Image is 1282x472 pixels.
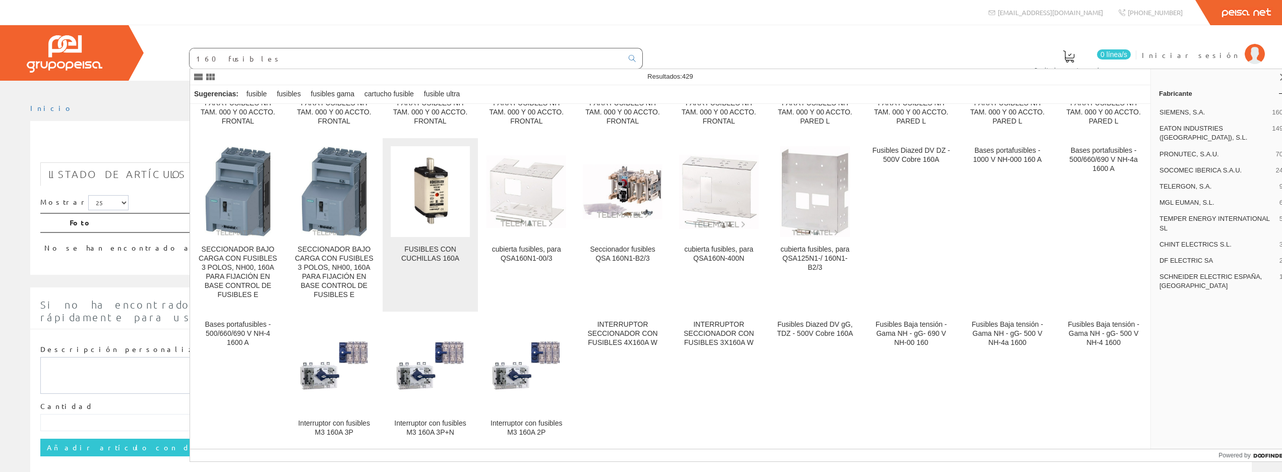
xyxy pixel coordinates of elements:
[1159,124,1268,142] span: EATON INDUSTRIES ([GEOGRAPHIC_DATA]), S.L.
[391,245,470,263] div: FUSIBLES CON CUCHILLAS 160A
[478,312,574,449] a: Interruptor con fusibles M3 160A 2P Interruptor con fusibles M3 160A 2P
[1159,108,1268,117] span: SIEMENS, S.A.
[486,336,566,395] img: Interruptor con fusibles M3 160A 2P
[1064,320,1143,347] div: Fusibles Baja tensión - Gama NH - gG- 500 V NH-4 1600
[1159,240,1275,249] span: CHINT ELECTRICS S.L.
[420,85,464,103] div: fusible ultra
[40,232,1113,257] td: No se han encontrado artículos, pruebe con otra búsqueda
[1128,8,1183,17] span: [PHONE_NUMBER]
[967,146,1047,164] div: Bases portafusibles - 1000 V NH-000 160 A
[647,73,693,80] span: Resultados:
[360,85,418,103] div: cartucho fusible
[242,85,271,103] div: fusible
[780,146,850,237] img: cubierta fusibles, para QSA125N1-/ 160N1-B2/3
[775,245,855,272] div: cubierta fusibles, para QSA125N1-/ 160N1-B2/3
[1159,272,1275,290] span: SCHNEIDER ELECTRIC ESPAÑA, [GEOGRAPHIC_DATA]
[1142,42,1265,51] a: Iniciar sesión
[1064,146,1143,173] div: Bases portafusibles - 500/660/690 V NH-4a 1600 A
[198,320,278,347] div: Bases portafusibles - 500/660/690 V NH-4 1600 A
[1159,150,1272,159] span: PRONUTEC, S.A.U.
[583,320,662,347] div: INTERRUPTOR SECCIONADOR CON FUSIBLES 4X160A W
[391,419,470,437] div: Interruptor con fusibles M3 160A 3P+N
[486,419,566,437] div: Interruptor con fusibles M3 160A 2P
[1159,214,1275,232] span: TEMPER ENERGY INTERNATIONAL SL
[40,162,194,186] a: Listado de artículos
[190,48,623,69] input: Buscar ...
[1056,312,1151,449] a: Fusibles Baja tensión - Gama NH - gG- 500 V NH-4 1600
[486,155,566,228] img: cubierta fusibles, para QSA160N1-00/3
[583,245,662,263] div: Seccionador fusibles QSA 160N1-B2/3
[1056,138,1151,311] a: Bases portafusibles - 500/660/690 V NH-4a 1600 A
[767,312,863,449] a: Fusibles Diazed DV gG, TDZ - 500V Cobre 160A
[1097,49,1131,60] span: 0 línea/s
[1218,451,1250,460] span: Powered by
[478,138,574,311] a: cubierta fusibles, para QSA160N1-00/3 cubierta fusibles, para QSA160N1-00/3
[301,146,368,237] img: SECCIONADOR BAJO CARGA CON FUSIBLES 3 POLOS, NH00, 160A PARA FIJACIÓN EN BASE CONTROL DE FUSIBLES E
[1142,50,1240,60] span: Iniciar sesión
[575,138,670,311] a: Seccionador fusibles QSA 160N1-B2/3 Seccionador fusibles QSA 160N1-B2/3
[998,8,1103,17] span: [EMAIL_ADDRESS][DOMAIN_NAME]
[190,87,240,101] div: Sugerencias:
[383,138,478,311] a: FUSIBLES CON CUCHILLAS 160A FUSIBLES CON CUCHILLAS 160A
[864,138,959,311] a: Fusibles Diazed DV DZ - 500V Cobre 160A
[40,344,219,355] label: Descripción personalizada
[1159,198,1275,207] span: MGL EUMAN, S.L.
[671,312,767,449] a: INTERRUPTOR SECCIONADOR CON FUSIBLES 3X160A W
[671,138,767,311] a: cubierta fusibles, para QSA160N-400N cubierta fusibles, para QSA160N-400N
[286,138,382,311] a: SECCIONADOR BAJO CARGA CON FUSIBLES 3 POLOS, NH00, 160A PARA FIJACIÓN EN BASE CONTROL DE FUSIBLES...
[294,336,374,395] img: Interruptor con fusibles M3 160A 3P
[198,245,278,300] div: SECCIONADOR BAJO CARGA CON FUSIBLES 3 POLOS, NH00, 160A PARA FIJACIÓN EN BASE CONTROL DE FUSIBLES E
[307,85,358,103] div: fusibles gama
[767,138,863,311] a: cubierta fusibles, para QSA125N1-/ 160N1-B2/3 cubierta fusibles, para QSA125N1-/ 160N1-B2/3
[273,85,304,103] div: fusibles
[294,245,374,300] div: SECCIONADOR BAJO CARGA CON FUSIBLES 3 POLOS, NH00, 160A PARA FIJACIÓN EN BASE CONTROL DE FUSIBLES E
[959,138,1055,311] a: Bases portafusibles - 1000 V NH-000 160 A
[383,312,478,449] a: Interruptor con fusibles M3 160A 3P+N Interruptor con fusibles M3 160A 3P+N
[391,336,470,395] img: Interruptor con fusibles M3 160A 3P+N
[66,213,1113,232] th: Foto
[872,320,951,347] div: Fusibles Baja tensión - Gama NH - gG- 690 V NH-00 160
[775,320,855,338] div: Fusibles Diazed DV gG, TDZ - 500V Cobre 160A
[286,312,382,449] a: Interruptor con fusibles M3 160A 3P Interruptor con fusibles M3 160A 3P
[679,320,759,347] div: INTERRUPTOR SECCIONADOR CON FUSIBLES 3X160A W
[40,137,1242,157] h1: Gl-160 fusibles
[679,155,759,229] img: cubierta fusibles, para QSA160N-400N
[205,146,271,237] img: SECCIONADOR BAJO CARGA CON FUSIBLES 3 POLOS, NH00, 160A PARA FIJACIÓN EN BASE CONTROL DE FUSIBLES E
[583,164,662,219] img: Seccionador fusibles QSA 160N1-B2/3
[1034,65,1103,75] span: Pedido actual
[575,312,670,449] a: INTERRUPTOR SECCIONADOR CON FUSIBLES 4X160A W
[1159,166,1272,175] span: SOCOMEC IBERICA S.A.U.
[872,146,951,164] div: Fusibles Diazed DV DZ - 500V Cobre 160A
[682,73,693,80] span: 429
[294,419,374,437] div: Interruptor con fusibles M3 160A 3P
[679,245,759,263] div: cubierta fusibles, para QSA160N-400N
[40,401,94,411] label: Cantidad
[40,299,1153,323] span: Si no ha encontrado algún artículo en nuestro catálogo introduzca aquí la cantidad y la descripci...
[1159,256,1275,265] span: DF ELECTRIC SA
[959,312,1055,449] a: Fusibles Baja tensión - Gama NH - gG- 500 V NH-4a 1600
[40,195,129,210] label: Mostrar
[88,195,129,210] select: Mostrar
[40,439,369,456] input: Añadir artículo con descripción personalizada
[190,312,286,449] a: Bases portafusibles - 500/660/690 V NH-4 1600 A
[486,245,566,263] div: cubierta fusibles, para QSA160N1-00/3
[27,35,102,73] img: Grupo Peisa
[30,103,73,112] a: Inicio
[391,152,470,231] img: FUSIBLES CON CUCHILLAS 160A
[190,138,286,311] a: SECCIONADOR BAJO CARGA CON FUSIBLES 3 POLOS, NH00, 160A PARA FIJACIÓN EN BASE CONTROL DE FUSIBLES...
[864,312,959,449] a: Fusibles Baja tensión - Gama NH - gG- 690 V NH-00 160
[1159,182,1275,191] span: TELERGON, S.A.
[967,320,1047,347] div: Fusibles Baja tensión - Gama NH - gG- 500 V NH-4a 1600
